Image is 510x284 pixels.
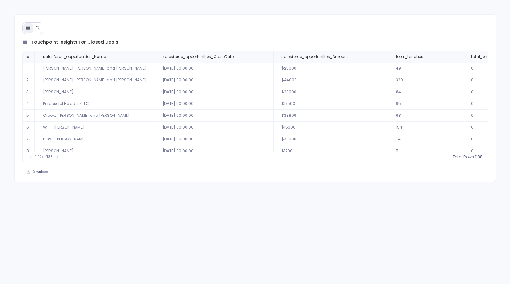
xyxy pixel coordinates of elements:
td: 7 [23,133,35,145]
span: Download [32,170,48,174]
td: $25000 [273,63,388,74]
td: [PERSON_NAME] [35,86,155,98]
span: salesforce_opportunities_Amount [281,54,348,59]
td: $15000 [273,122,388,133]
td: [PERSON_NAME] [35,145,155,157]
td: [DATE] 00:00:00 [155,98,273,110]
td: 49 [388,63,463,74]
td: $38899 [273,110,388,122]
td: 3 [23,86,35,98]
td: [DATE] 00:00:00 [155,63,273,74]
span: # [26,54,30,59]
td: Bins - [PERSON_NAME] [35,133,155,145]
td: 84 [388,86,463,98]
td: 154 [388,122,463,133]
td: 1 [23,63,35,74]
td: 68 [388,110,463,122]
span: salesforce_opportunities_CloseDate [163,54,234,59]
td: 2 [23,74,35,86]
td: 11 [388,145,463,157]
td: 74 [388,133,463,145]
td: 4 [23,98,35,110]
td: [PERSON_NAME], [PERSON_NAME] and [PERSON_NAME] [35,74,155,86]
span: total_touches [396,54,423,59]
span: 1188 [475,154,483,160]
span: salesforce_opportunities_Name [43,54,106,59]
td: $44000 [273,74,388,86]
td: [DATE] 00:00:00 [155,74,273,86]
td: [DATE] 00:00:00 [155,122,273,133]
td: [DATE] 00:00:00 [155,145,273,157]
span: total_emails [471,54,496,59]
td: [PERSON_NAME], [PERSON_NAME] and [PERSON_NAME] [35,63,155,74]
td: $1200 [273,145,388,157]
button: Download [22,168,53,176]
td: $30000 [273,133,388,145]
td: Will - [PERSON_NAME] [35,122,155,133]
td: 320 [388,74,463,86]
span: touchpoint insights for closed deals [31,39,118,46]
td: [DATE] 00:00:00 [155,133,273,145]
td: 95 [388,98,463,110]
td: [DATE] 00:00:00 [155,86,273,98]
td: 8 [23,145,35,157]
td: 5 [23,110,35,122]
td: $20000 [273,86,388,98]
td: [DATE] 00:00:00 [155,110,273,122]
td: 6 [23,122,35,133]
td: $17500 [273,98,388,110]
td: Purposeful Helpdesk LLC [35,98,155,110]
span: Total Rows: [453,154,475,160]
td: Crooks, [PERSON_NAME] and [PERSON_NAME] [35,110,155,122]
span: 1-10 of 1188 [35,154,53,160]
